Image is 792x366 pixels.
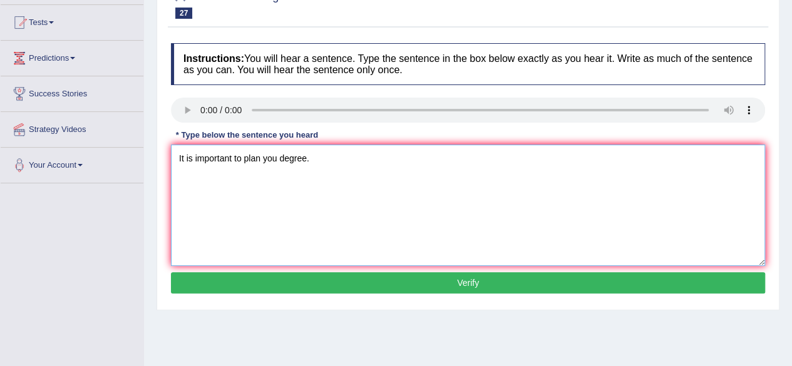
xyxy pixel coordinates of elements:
button: Verify [171,272,765,293]
a: Strategy Videos [1,112,143,143]
h4: You will hear a sentence. Type the sentence in the box below exactly as you hear it. Write as muc... [171,43,765,85]
a: Your Account [1,148,143,179]
a: Success Stories [1,76,143,108]
a: Predictions [1,41,143,72]
div: * Type below the sentence you heard [171,129,323,141]
b: Instructions: [183,53,244,64]
a: Tests [1,5,143,36]
span: 27 [175,8,192,19]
